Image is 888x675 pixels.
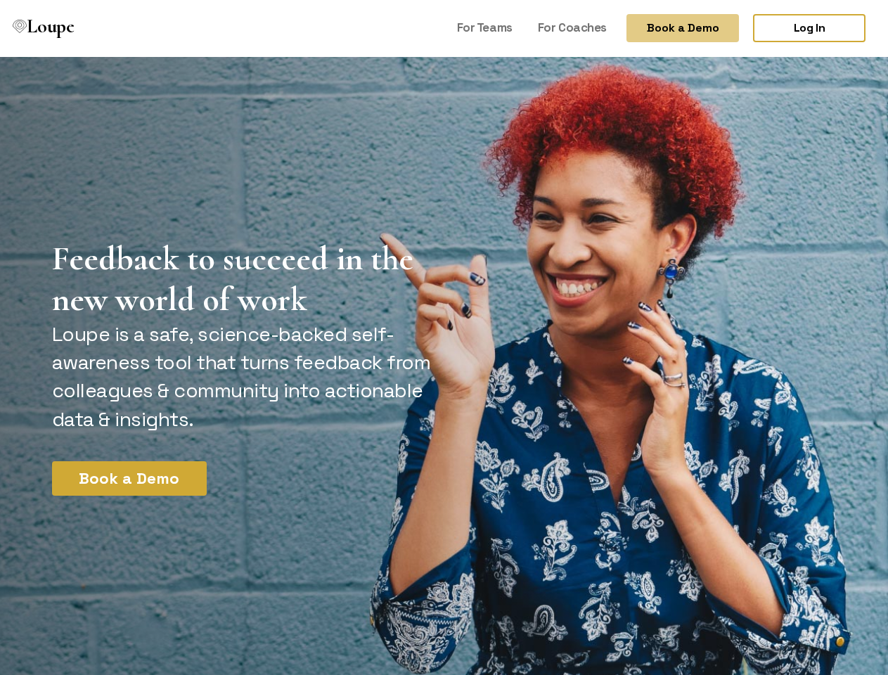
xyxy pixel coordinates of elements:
[753,14,866,42] a: Log In
[13,20,27,34] img: Loupe Logo
[52,320,436,434] p: Loupe is a safe, science-backed self-awareness tool that turns feedback from colleagues & communi...
[532,14,612,41] a: For Coaches
[52,461,207,496] button: Book a Demo
[626,14,739,42] button: Book a Demo
[52,238,436,320] h1: Feedback to succeed in the new world of work
[8,14,79,43] a: Loupe
[451,14,518,41] a: For Teams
